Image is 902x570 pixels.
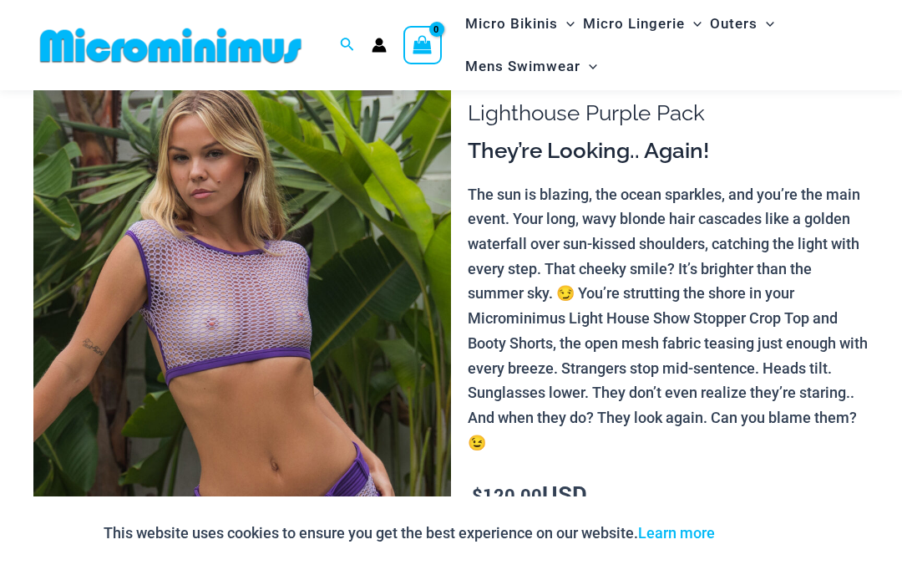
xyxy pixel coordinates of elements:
button: Accept [727,513,798,553]
a: Account icon link [372,38,387,53]
p: The sun is blazing, the ocean sparkles, and you’re the main event. Your long, wavy blonde hair ca... [468,182,869,455]
span: Menu Toggle [558,3,575,45]
span: Mens Swimwear [465,45,580,88]
a: Micro LingerieMenu ToggleMenu Toggle [579,3,706,45]
a: Search icon link [340,35,355,56]
img: MM SHOP LOGO FLAT [33,27,308,64]
p: This website uses cookies to ensure you get the best experience on our website. [104,521,715,546]
h1: Lighthouse Purple Pack [468,100,869,126]
h3: They’re Looking.. Again! [468,137,869,165]
span: Menu Toggle [685,3,702,45]
p: USD [468,481,869,508]
a: Learn more [638,524,715,542]
span: Micro Bikinis [465,3,558,45]
a: Micro BikinisMenu ToggleMenu Toggle [461,3,579,45]
a: OutersMenu ToggleMenu Toggle [706,3,778,45]
a: Mens SwimwearMenu ToggleMenu Toggle [461,45,601,88]
span: $ [472,483,483,507]
span: Outers [710,3,758,45]
span: Menu Toggle [758,3,774,45]
span: Micro Lingerie [583,3,685,45]
a: View Shopping Cart, empty [403,26,442,64]
bdi: 120.00 [472,483,542,507]
span: Menu Toggle [580,45,597,88]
